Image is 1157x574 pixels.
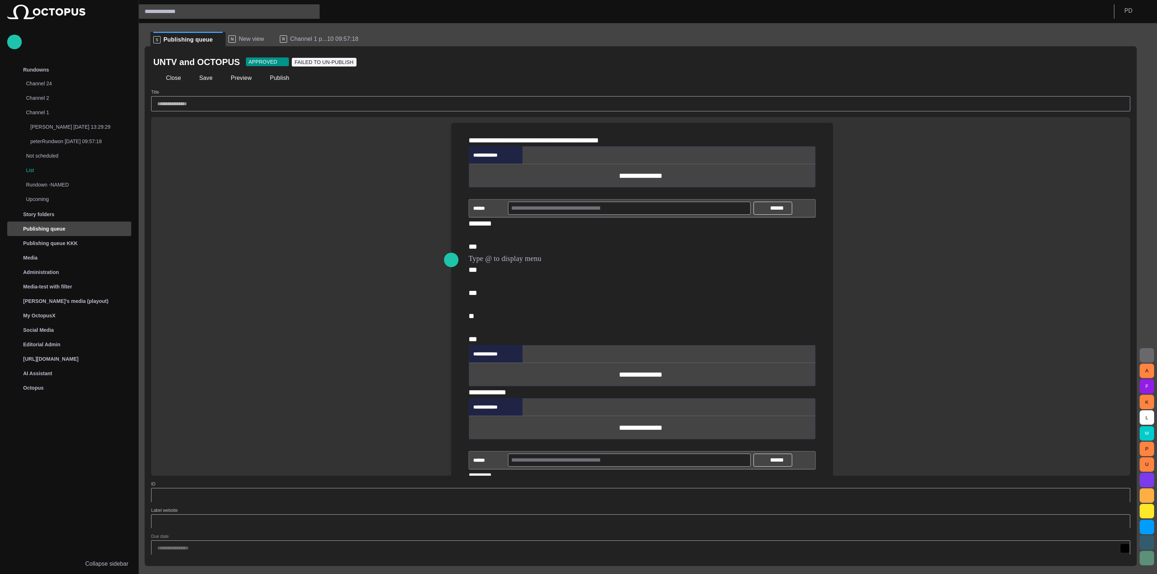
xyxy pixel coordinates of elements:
label: Title [151,89,159,95]
div: NNew view [226,32,277,46]
p: [PERSON_NAME] [DATE] 13:29:29 [30,123,131,130]
p: Channel 2 [26,94,117,102]
span: Publishing queue [163,36,213,43]
p: peterRundwon [DATE] 09:57:18 [30,138,131,145]
p: Not scheduled [26,152,117,159]
div: [URL][DOMAIN_NAME] [7,352,131,366]
button: PD [1119,4,1153,17]
p: Upcoming [26,196,117,203]
p: Publishing queue KKK [23,240,78,247]
p: Channel 1 [26,109,117,116]
div: [PERSON_NAME]'s media (playout) [7,294,131,308]
button: Collapse sidebar [7,557,131,571]
p: Publishing queue [23,225,65,232]
h2: UNTV and OCTOPUS [153,56,240,68]
div: Octopus [7,381,131,395]
p: Channel 24 [26,80,117,87]
button: F [1140,379,1154,394]
button: U [1140,457,1154,472]
button: P [1140,442,1154,456]
button: M [1140,426,1154,441]
p: [PERSON_NAME]'s media (playout) [23,297,108,305]
p: Octopus [23,384,44,391]
div: Media-test with filter [7,279,131,294]
p: Media-test with filter [23,283,72,290]
span: Channel 1 p...10 09:57:18 [290,35,358,43]
div: Publishing queue [7,222,131,236]
p: AI Assistant [23,370,52,377]
button: APPROVED [246,57,289,66]
p: Administration [23,269,59,276]
ul: main menu [7,63,131,395]
p: Story folders [23,211,54,218]
button: Preview [218,72,254,85]
p: Social Media [23,326,54,334]
div: AI Assistant [7,366,131,381]
p: [URL][DOMAIN_NAME] [23,355,78,363]
p: Rundown -NAMED [26,181,117,188]
span: FAILED TO UN-PUBLISH [295,59,354,66]
div: List [12,164,131,178]
p: Editorial Admin [23,341,60,348]
p: Media [23,254,38,261]
div: peterRundwon [DATE] 09:57:18 [16,135,131,149]
span: APPROVED [249,58,277,65]
p: Collapse sidebar [85,560,128,568]
button: A [1140,364,1154,378]
p: My OctopusX [23,312,55,319]
div: [PERSON_NAME] [DATE] 13:29:29 [16,120,131,135]
label: ID [151,481,155,487]
div: RChannel 1 p...10 09:57:18 [277,32,371,46]
button: Save [187,72,215,85]
p: P D [1124,7,1132,15]
p: R [280,35,287,43]
label: Label website [151,507,178,513]
button: Close [153,72,184,85]
p: S [153,36,161,43]
button: Publish [257,72,292,85]
p: N [229,35,236,43]
button: L [1140,410,1154,425]
p: List [26,167,131,174]
span: New view [239,35,264,43]
p: Rundowns [23,66,49,73]
button: K [1140,395,1154,409]
img: Octopus News Room [7,5,85,19]
div: SPublishing queue [150,32,226,46]
label: Due date [151,534,169,540]
div: Media [7,250,131,265]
